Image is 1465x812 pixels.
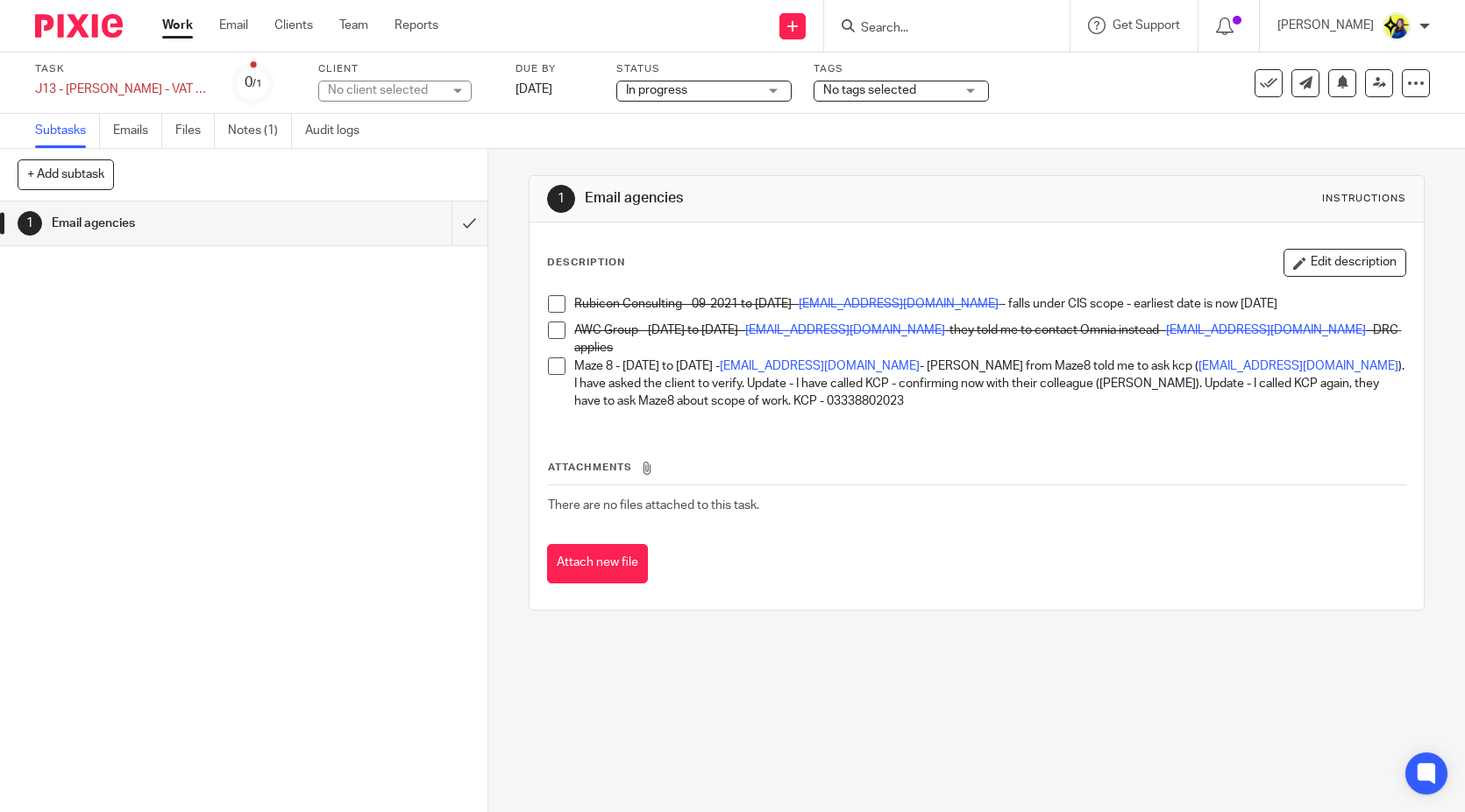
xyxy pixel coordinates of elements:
a: [EMAIL_ADDRESS][DOMAIN_NAME] [745,324,945,336]
img: Pixie [35,14,123,38]
label: Status [616,62,792,76]
div: Instructions [1322,192,1406,206]
p: [PERSON_NAME] [1277,17,1374,34]
div: 1 [18,211,42,236]
a: Team [339,17,368,34]
a: [EMAIL_ADDRESS][DOMAIN_NAME] [1166,324,1366,336]
div: 1 [547,185,575,213]
a: Work [162,17,193,34]
div: J13 - [PERSON_NAME] - VAT REG [35,81,210,98]
button: Attach new file [547,544,648,583]
p: - falls under CIS scope - earliest date is now [DATE] [574,295,1405,313]
h1: Email agencies [52,210,307,237]
a: Subtasks [35,114,100,148]
img: Bobo-Starbridge%201.jpg [1383,12,1411,40]
button: + Add subtask [18,159,114,189]
h1: Email agencies [585,189,1014,208]
span: Attachments [548,462,632,472]
span: No tags selected [823,84,916,96]
a: Notes (1) [228,114,292,148]
s: AWC Group - [DATE] to [DATE] - [574,324,745,336]
p: Maze 8 - [DATE] to [DATE] - - [PERSON_NAME] from Maze8 told me to ask kcp ( ). I have asked the c... [574,357,1405,411]
label: Task [35,62,210,76]
a: [EMAIL_ADDRESS][DOMAIN_NAME] [720,360,920,372]
s: -they told me to contact Omnia instead - [945,324,1166,336]
a: Audit logs [305,114,373,148]
div: 0 [245,73,262,93]
span: Get Support [1113,19,1180,32]
label: Client [318,62,494,76]
button: Edit description [1284,249,1406,277]
a: Reports [395,17,438,34]
input: Search [859,21,1017,37]
a: Files [175,114,215,148]
a: Clients [274,17,313,34]
div: No client selected [328,81,442,99]
span: There are no files attached to this task. [548,499,759,512]
a: [EMAIL_ADDRESS][DOMAIN_NAME] [1198,360,1398,372]
a: Emails [113,114,162,148]
p: Description [547,256,625,270]
span: In progress [626,84,687,96]
span: [DATE] [516,83,552,95]
label: Due by [516,62,594,76]
a: [EMAIL_ADDRESS][DOMAIN_NAME] [799,298,999,310]
label: Tags [814,62,989,76]
div: J13 - JOSEPH JARMAN - VAT REG [35,81,210,98]
s: Rubicon Consulting - 09-2021 to [DATE] - [574,298,799,310]
small: /1 [252,79,262,88]
a: Email [219,17,248,34]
